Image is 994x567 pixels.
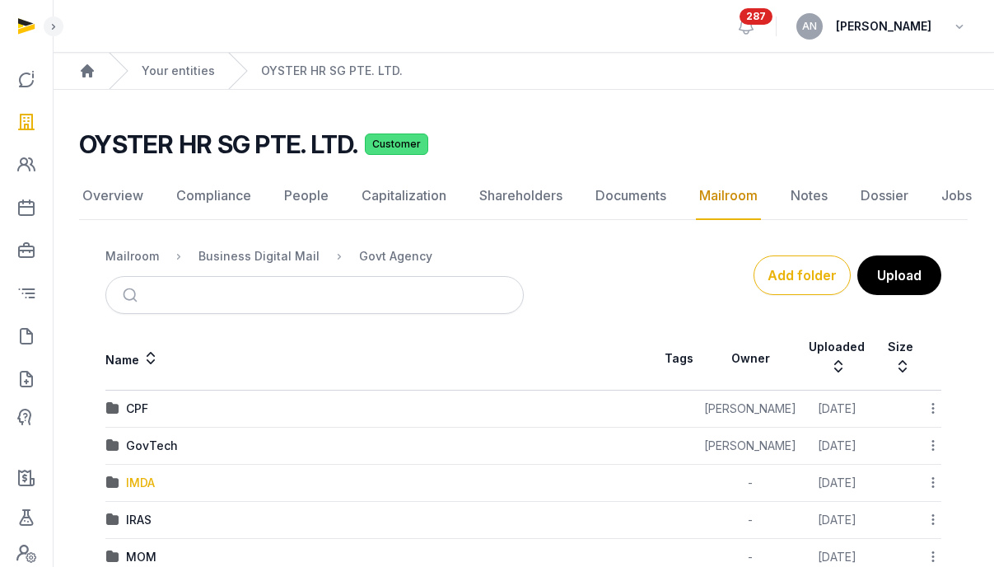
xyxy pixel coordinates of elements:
[105,248,159,265] div: Mailroom
[938,172,975,220] a: Jobs
[261,63,403,79] a: OYSTER HR SG PTE. LTD.
[79,172,147,220] a: Overview
[797,327,876,391] th: Uploaded
[359,248,432,265] div: Govt Agency
[105,237,524,276] nav: Breadcrumb
[703,428,797,465] td: [PERSON_NAME]
[173,172,254,220] a: Compliance
[592,172,670,220] a: Documents
[797,391,876,428] td: [DATE]
[106,551,119,564] img: folder.svg
[358,172,450,220] a: Capitalization
[126,475,155,491] div: IMDA
[655,327,703,391] th: Tags
[802,21,817,31] span: AN
[797,428,876,465] td: [DATE]
[857,255,941,295] button: Upload
[126,438,178,454] div: GovTech
[857,172,912,220] a: Dossier
[79,172,968,220] nav: Tabs
[126,512,152,528] div: IRAS
[797,465,876,502] td: [DATE]
[106,402,119,415] img: folder.svg
[797,502,876,539] td: [DATE]
[876,327,925,391] th: Size
[703,391,797,428] td: [PERSON_NAME]
[476,172,566,220] a: Shareholders
[126,401,148,417] div: CPF
[142,63,215,79] a: Your entities
[79,129,358,159] h2: OYSTER HR SG PTE. LTD.
[754,255,851,295] button: Add folder
[703,465,797,502] td: -
[105,327,655,391] th: Name
[787,172,831,220] a: Notes
[740,8,772,25] span: 287
[113,277,152,313] button: Submit
[703,327,797,391] th: Owner
[703,502,797,539] td: -
[365,134,428,155] span: Customer
[836,16,931,36] span: [PERSON_NAME]
[106,513,119,527] img: folder.svg
[281,172,332,220] a: People
[126,549,156,565] div: MOM
[53,53,994,90] nav: Breadcrumb
[796,13,823,40] button: AN
[198,248,320,265] div: Business Digital Mail
[696,172,761,220] a: Mailroom
[106,476,119,490] img: folder.svg
[106,439,119,452] img: folder.svg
